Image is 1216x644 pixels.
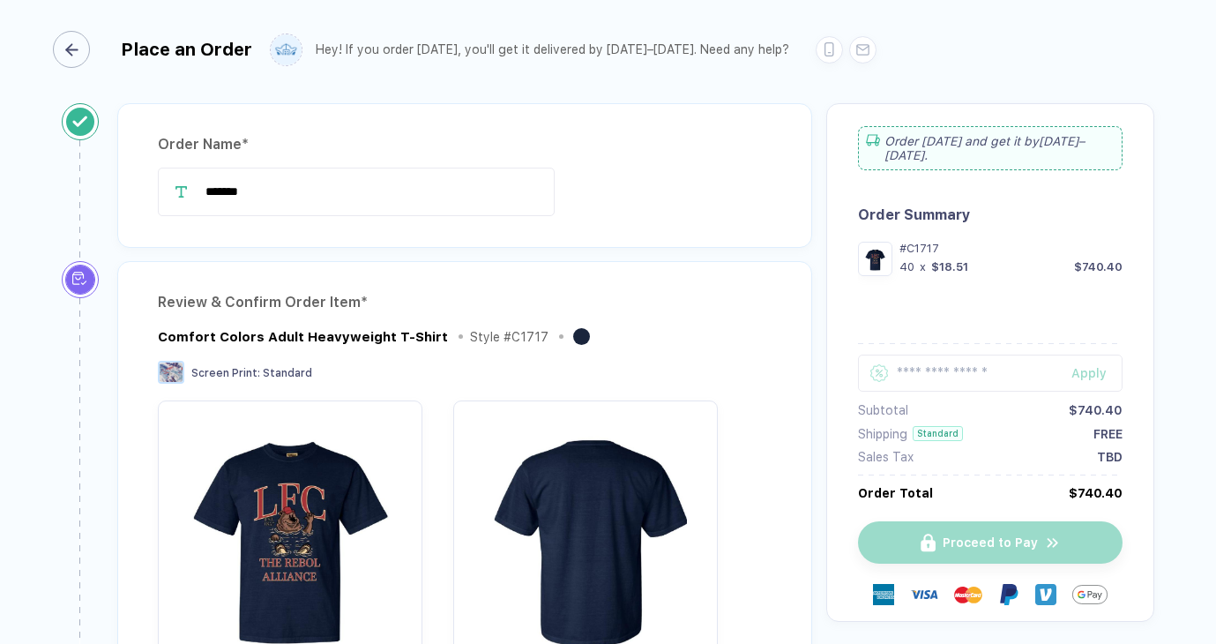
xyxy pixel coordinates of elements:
[191,367,260,379] span: Screen Print :
[1069,403,1123,417] div: $740.40
[1049,355,1123,392] button: Apply
[1069,486,1123,500] div: $740.40
[158,131,772,159] div: Order Name
[158,329,448,345] div: Comfort Colors Adult Heavyweight T-Shirt
[858,403,908,417] div: Subtotal
[263,367,312,379] span: Standard
[998,584,1019,605] img: Paypal
[913,426,963,441] div: Standard
[1035,584,1056,605] img: Venmo
[910,580,938,609] img: visa
[858,427,907,441] div: Shipping
[931,260,968,273] div: $18.51
[1074,260,1123,273] div: $740.40
[858,450,914,464] div: Sales Tax
[899,260,914,273] div: 40
[1093,427,1123,441] div: FREE
[899,242,1123,255] div: #C1717
[316,42,789,57] div: Hey! If you order [DATE], you'll get it delivered by [DATE]–[DATE]. Need any help?
[1071,366,1123,380] div: Apply
[954,580,982,609] img: master-card
[158,361,184,384] img: Screen Print
[858,486,933,500] div: Order Total
[271,34,302,65] img: user profile
[873,584,894,605] img: express
[1097,450,1123,464] div: TBD
[858,206,1123,223] div: Order Summary
[1072,577,1108,612] img: GPay
[158,288,772,317] div: Review & Confirm Order Item
[862,246,888,272] img: 1760370277590trpjd_nt_front.png
[121,39,252,60] div: Place an Order
[918,260,928,273] div: x
[470,330,548,344] div: Style # C1717
[858,126,1123,170] div: Order [DATE] and get it by [DATE]–[DATE] .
